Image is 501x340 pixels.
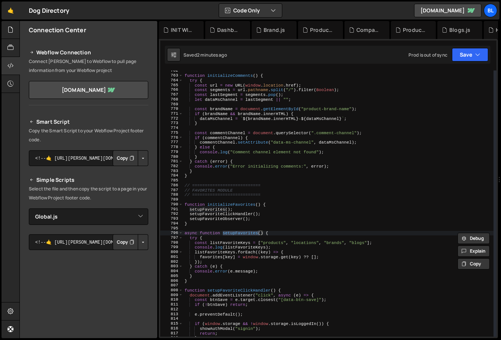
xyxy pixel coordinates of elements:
div: 765 [160,83,183,88]
div: Prod is out of sync [409,52,447,58]
div: Button group with nested dropdown [113,150,148,166]
div: 788 [160,192,183,197]
button: Save [452,48,488,61]
div: 796 [160,231,183,235]
button: Code Only [219,4,282,17]
div: 773 [160,121,183,126]
div: 805 [160,274,183,279]
div: 770 [160,106,183,111]
div: 778 [160,145,183,150]
p: Copy the Smart Script to your Webflow Project footer code. [29,126,148,144]
div: 810 [160,297,183,302]
div: 809 [160,293,183,298]
iframe: YouTube video player [29,262,149,330]
div: 779 [160,150,183,154]
div: 775 [160,130,183,135]
div: Compare.js [356,26,380,34]
div: 783 [160,169,183,174]
div: 804 [160,269,183,274]
div: 762 [160,68,183,73]
div: Saved [183,52,227,58]
div: 798 [160,240,183,245]
div: 772 [160,116,183,121]
div: 768 [160,97,183,102]
div: 797 [160,235,183,240]
a: [DOMAIN_NAME] [29,81,148,99]
div: 787 [160,188,183,193]
div: 792 [160,211,183,216]
div: 769 [160,102,183,107]
div: 784 [160,173,183,178]
div: 789 [160,197,183,202]
div: 813 [160,312,183,317]
div: 806 [160,279,183,283]
div: 814 [160,316,183,321]
div: 764 [160,78,183,83]
div: 767 [160,92,183,97]
div: 799 [160,245,183,250]
div: 782 [160,164,183,169]
div: Brand.js [264,26,285,34]
div: 780 [160,154,183,159]
button: Explain [458,246,490,257]
div: Button group with nested dropdown [113,234,148,250]
div: Dashboard - settings.js [217,26,241,34]
textarea: <!--🤙 [URL][PERSON_NAME][DOMAIN_NAME]> <script>document.addEventListener("DOMContentLoaded", func... [29,234,148,250]
button: Debug [458,233,490,244]
a: Bl [484,4,497,17]
a: [DOMAIN_NAME] [414,4,482,17]
button: Copy [113,150,138,166]
div: Blogs.js [449,26,470,34]
h2: Connection Center [29,26,86,34]
div: 776 [160,135,183,140]
div: 790 [160,202,183,207]
div: 811 [160,302,183,307]
div: 785 [160,178,183,183]
h2: Smart Script [29,117,148,126]
div: 803 [160,264,183,269]
div: 771 [160,111,183,116]
div: 786 [160,183,183,188]
div: 801 [160,255,183,259]
div: 812 [160,307,183,312]
div: 777 [160,140,183,145]
div: INIT WINDOW.js [171,26,195,34]
div: Product.js [310,26,334,34]
div: 791 [160,207,183,212]
a: 🤙 [1,1,20,19]
div: 802 [160,259,183,264]
div: 815 [160,321,183,326]
div: 793 [160,216,183,221]
textarea: <!--🤙 [URL][PERSON_NAME][DOMAIN_NAME]> <script>document.addEventListener("DOMContentLoaded", func... [29,150,148,166]
p: Select the file and then copy the script to a page in your Webflow Project footer code. [29,184,148,202]
button: Copy [113,234,138,250]
div: 781 [160,159,183,164]
div: 807 [160,283,183,288]
div: 794 [160,221,183,226]
div: Products.js [403,26,427,34]
div: 800 [160,250,183,255]
p: Connect [PERSON_NAME] to Webflow to pull page information from your Webflow project [29,57,148,75]
div: 817 [160,331,183,336]
h2: Simple Scripts [29,175,148,184]
div: 763 [160,73,183,78]
div: 816 [160,326,183,331]
h2: Webflow Connection [29,48,148,57]
div: Dog Directory [29,6,69,15]
div: 774 [160,126,183,130]
button: Copy [458,258,490,270]
div: 766 [160,87,183,92]
div: 808 [160,288,183,293]
div: 795 [160,226,183,231]
div: 2 minutes ago [197,52,227,58]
